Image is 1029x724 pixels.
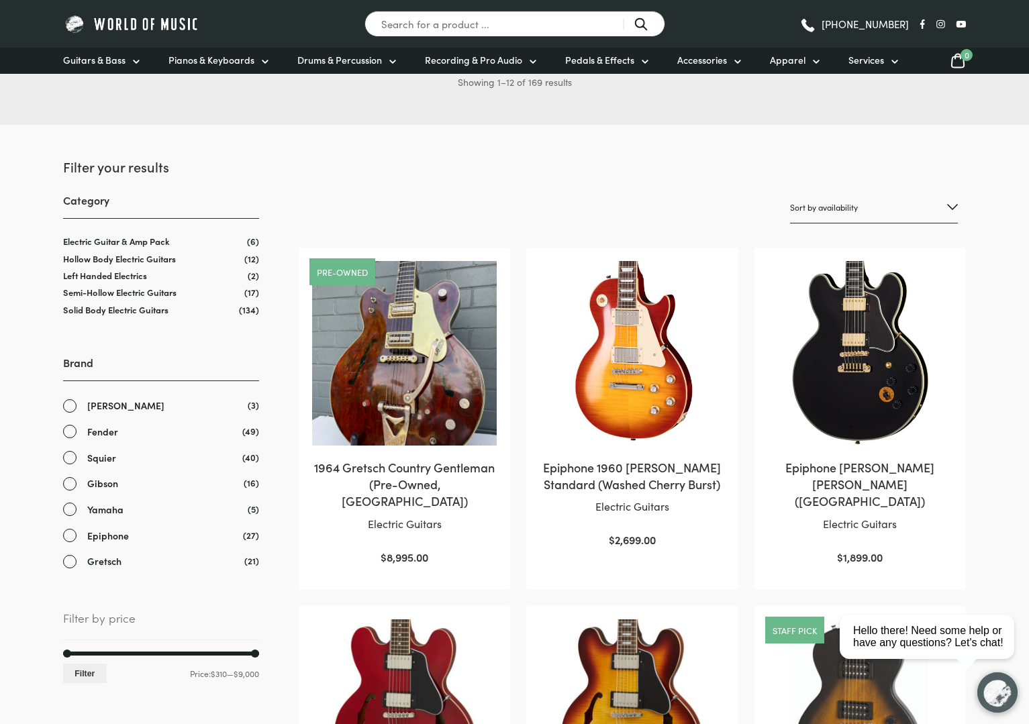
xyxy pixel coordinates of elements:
a: Epiphone [PERSON_NAME] [PERSON_NAME] ([GEOGRAPHIC_DATA])Electric Guitars $1,899.00 [768,261,952,566]
span: (6) [247,236,259,247]
a: Yamaha [63,502,259,517]
span: 0 [961,49,973,61]
img: Epiphone 1960 Les Paul Standard Washed Cherry Burst Closeup 2 Close view [540,261,724,446]
div: Price: — [63,664,259,683]
a: [PHONE_NUMBER] [799,14,909,34]
img: World of Music [63,13,201,34]
span: (12) [244,253,259,264]
p: Showing 1–12 of 169 results [63,71,966,93]
h2: Epiphone [PERSON_NAME] [PERSON_NAME] ([GEOGRAPHIC_DATA]) [768,459,952,510]
span: (40) [242,450,259,464]
a: Solid Body Electric Guitars [63,303,168,316]
bdi: 1,899.00 [837,550,883,564]
div: Brand [63,355,259,569]
span: $ [381,550,387,564]
iframe: Chat with our support team [834,576,1029,724]
p: Electric Guitars [312,515,497,533]
button: Filter [63,664,107,683]
input: Search for a product ... [364,11,665,37]
p: Electric Guitars [768,515,952,533]
span: Pianos & Keyboards [168,53,254,67]
span: (3) [248,398,259,412]
h3: Category [63,193,259,219]
span: Gretsch [87,554,121,569]
span: Fender [87,424,118,439]
span: (5) [248,502,259,516]
span: (27) [243,528,259,542]
h2: Epiphone 1960 [PERSON_NAME] Standard (Washed Cherry Burst) [540,459,724,493]
span: Services [848,53,884,67]
bdi: 2,699.00 [609,532,656,547]
span: Epiphone [87,528,129,544]
a: Electric Guitar & Amp Pack [63,235,170,248]
a: Squier [63,450,259,466]
a: Pre-owned [317,268,368,276]
span: Accessories [677,53,727,67]
a: Staff pick [773,626,817,635]
span: (17) [244,287,259,298]
span: $ [837,550,843,564]
h3: Brand [63,355,259,381]
p: Electric Guitars [540,498,724,515]
a: Fender [63,424,259,439]
h2: 1964 Gretsch Country Gentleman (Pre-Owned, [GEOGRAPHIC_DATA]) [312,459,497,510]
span: (49) [242,424,259,438]
span: $9,000 [234,668,259,679]
h2: Filter your results [63,157,259,176]
span: $ [609,532,615,547]
span: Filter by price [63,609,259,639]
span: Drums & Percussion [297,53,382,67]
a: [PERSON_NAME] [63,398,259,413]
span: Pedals & Effects [565,53,634,67]
span: Apparel [770,53,805,67]
span: Yamaha [87,502,124,517]
img: Epiphone B.B. King Lucille Close View [768,261,952,446]
a: Gretsch [63,554,259,569]
a: Semi-Hollow Electric Guitars [63,286,177,299]
a: Gibson [63,476,259,491]
a: Left Handed Electrics [63,269,147,282]
a: Epiphone [63,528,259,544]
span: [PHONE_NUMBER] [822,19,909,29]
a: Hollow Body Electric Guitars [63,252,176,265]
span: Gibson [87,476,118,491]
bdi: 8,995.00 [381,550,428,564]
span: $310 [211,668,227,679]
img: 1964 Gretsch Country Gentleman (Pre-Owned, OHSC) [312,261,497,446]
a: Epiphone 1960 [PERSON_NAME] Standard (Washed Cherry Burst)Electric Guitars $2,699.00 [540,261,724,549]
span: Recording & Pro Audio [425,53,522,67]
span: (21) [244,554,259,568]
span: Guitars & Bass [63,53,126,67]
span: [PERSON_NAME] [87,398,164,413]
select: Shop order [790,192,958,223]
span: Squier [87,450,116,466]
span: (2) [248,270,259,281]
span: (16) [244,476,259,490]
span: (134) [239,304,259,315]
